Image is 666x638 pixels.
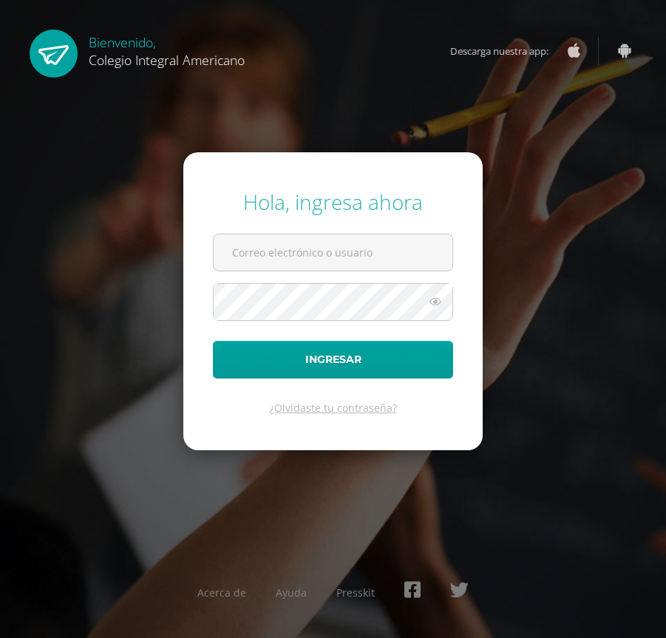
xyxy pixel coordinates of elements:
a: Acerca de [197,586,246,600]
a: Presskit [336,586,375,600]
button: Ingresar [213,341,453,379]
a: Ayuda [276,586,307,600]
div: Hola, ingresa ahora [213,188,453,216]
span: Colegio Integral Americano [89,51,245,69]
a: ¿Olvidaste tu contraseña? [270,401,397,415]
div: Bienvenido, [89,30,245,69]
span: Descarga nuestra app: [450,37,563,65]
input: Correo electrónico o usuario [214,234,452,271]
